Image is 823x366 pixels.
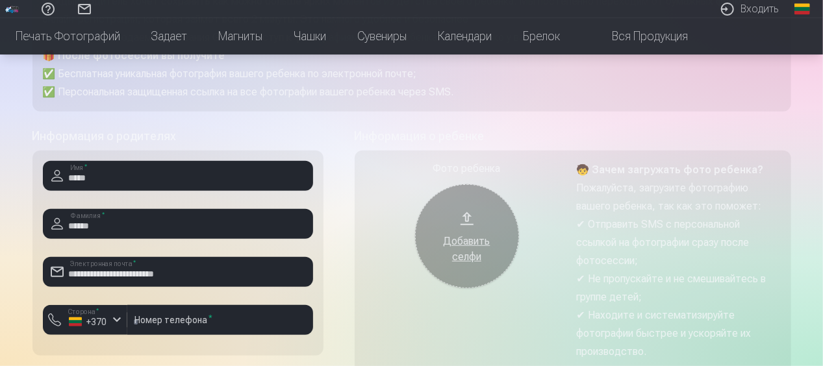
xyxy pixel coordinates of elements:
p: ✔ Не пропускайте и не смешивайтесь в группе детей; [577,270,781,306]
strong: 🎁 После фотосессии вы получите [43,49,225,62]
p: Пожалуйста, загрузите фотографию вашего ребенка, так как это поможет: [577,179,781,215]
p: ✅ Персональная защищенная ссылка на все фотографии вашего ребенка через SMS. [43,83,781,101]
h5: Информация о ребенке [355,127,791,145]
div: Фото ребенка [365,161,569,177]
h5: Информация о родителях [32,127,323,145]
a: Вся продукция [576,18,703,55]
button: Сторона*+370 [43,305,127,335]
a: Задает [136,18,203,55]
font: Вся продукция [612,27,688,45]
a: Сувениры [342,18,422,55]
a: Магниты [203,18,278,55]
font: Сторона [68,308,95,315]
p: ✔ Отправить SMS с персональной ссылкой на фотографии сразу после фотосессии; [577,215,781,270]
div: +370 [69,315,108,328]
img: /фа2 [5,5,19,13]
div: Добавить селфи [428,234,506,265]
strong: 🧒 Зачем загружать фото ребенка? [577,164,764,176]
a: Чашки [278,18,342,55]
a: Брелок [507,18,576,55]
p: ✅ Бесплатная уникальная фотография вашего ребенка по электронной почте; [43,65,781,83]
p: ✔ Находите и систематизируйте фотографии быстрее и ускоряйте их производство. [577,306,781,361]
button: Добавить селфи [415,184,519,288]
a: Календари [422,18,507,55]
